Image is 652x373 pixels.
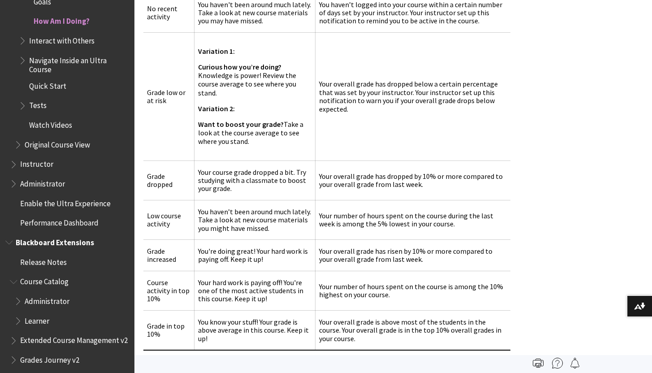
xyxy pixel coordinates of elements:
[143,200,194,239] td: Low course activity
[570,358,580,369] img: Follow this page
[34,14,90,26] span: How Am I Doing?
[315,271,510,310] td: Your number of hours spent on the course is among the 10% highest on your course.
[20,157,53,169] span: Instructor
[198,104,235,113] span: Variation 2:
[143,271,194,310] td: Course activity in top 10%
[143,160,194,200] td: Grade dropped
[16,235,94,247] span: Blackboard Extensions
[29,98,47,110] span: Tests
[143,32,194,160] td: Grade low or at risk
[143,239,194,271] td: Grade increased
[194,200,315,239] td: You haven’t been around much lately. Take a look at new course materials you might have missed.
[20,176,65,188] span: Administrator
[20,274,69,286] span: Course Catalog
[315,239,510,271] td: Your overall grade has risen by 10% or more compared to your overall grade from last week.
[315,160,510,200] td: Your overall grade has dropped by 10% or more compared to your overall grade from last week.
[20,255,67,267] span: Release Notes
[20,333,128,345] span: Extended Course Management v2
[194,271,315,310] td: Your hard work is paying off! You're one of the most active students in this course. Keep it up!
[29,78,66,91] span: Quick Start
[29,33,95,45] span: Interact with Others
[198,120,284,129] span: Want to boost your grade?
[194,160,315,200] td: Your course grade dropped a bit. Try studying with a classmate to boost your grade.
[20,216,99,228] span: Performance Dashboard
[198,63,311,97] p: Knowledge is power! Review the course average to see where you stand.
[198,47,235,56] span: Variation 1:
[29,117,72,130] span: Watch Videos
[533,358,544,369] img: Print
[315,310,510,350] td: Your overall grade is above most of the students in the course. Your overall grade is in the top ...
[552,358,563,369] img: More help
[20,196,111,208] span: Enable the Ultra Experience
[198,62,281,71] span: Curious how you’re doing?
[194,310,315,350] td: You know your stuff! Your grade is above average in this course. Keep it up!
[315,32,510,160] td: Your overall grade has dropped below a certain percentage that was set by your instructor. Your i...
[20,352,79,364] span: Grades Journey v2
[143,310,194,350] td: Grade in top 10%
[25,313,49,325] span: Learner
[25,137,90,149] span: Original Course View
[194,239,315,271] td: You're doing great! Your hard work is paying off. Keep it up!
[198,120,311,146] p: Take a look at the course average to see where you stand.
[315,200,510,239] td: Your number of hours spent on the course during the last week is among the 5% lowest in your course.
[29,53,128,74] span: Navigate Inside an Ultra Course
[25,294,69,306] span: Administrator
